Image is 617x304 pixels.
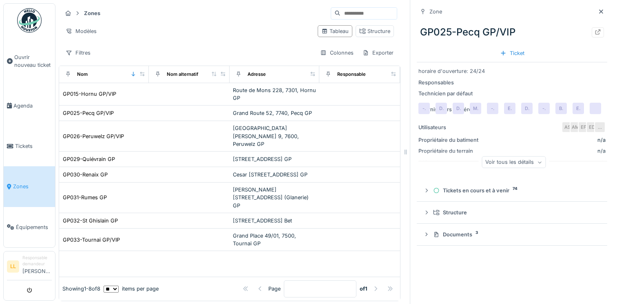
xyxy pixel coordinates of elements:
[418,79,480,86] div: Responsables
[597,136,606,144] div: n/a
[233,109,316,117] div: Grand Route 52, 7740, Pecq GP
[17,8,42,33] img: Badge_color-CXgf-gQk.svg
[22,255,52,278] li: [PERSON_NAME]
[14,53,52,69] span: Ouvrir nouveau ticket
[521,103,533,114] div: D.
[360,285,367,293] strong: of 1
[104,285,159,293] div: items per page
[7,255,52,280] a: LL Responsable demandeur[PERSON_NAME]
[497,48,528,59] div: Ticket
[4,86,55,126] a: Agenda
[433,187,597,194] div: Tickets en cours et à venir
[62,285,100,293] div: Showing 1 - 8 of 8
[63,194,107,201] div: GP031-Rumes GP
[63,171,108,178] div: GP030-Renaix GP
[420,205,604,220] summary: Structure
[233,86,316,102] div: Route de Mons 228, 7301, Hornu GP
[268,285,281,293] div: Page
[62,47,94,59] div: Filtres
[63,132,124,140] div: GP026-Peruwelz GP/VIP
[594,121,606,133] div: …
[7,260,19,273] li: LL
[4,37,55,86] a: Ouvrir nouveau ticket
[578,121,589,133] div: EF
[504,103,515,114] div: E.
[420,227,604,242] summary: Documents3
[359,27,390,35] div: Structure
[487,103,498,114] div: -.
[562,121,573,133] div: AS
[586,121,597,133] div: ED
[77,71,88,78] div: Nom
[233,155,316,163] div: [STREET_ADDRESS] GP
[570,121,581,133] div: AM
[4,207,55,247] a: Équipements
[418,147,480,155] div: Propriétaire du terrain
[321,27,349,35] div: Tableau
[63,236,120,244] div: GP033-Tournai GP/VIP
[483,147,606,155] div: n/a
[233,232,316,247] div: Grand Place 49/01, 7500, Tournai GP
[16,223,52,231] span: Équipements
[420,183,604,198] summary: Tickets en cours et à venir74
[4,166,55,207] a: Zones
[470,103,481,114] div: M.
[233,186,316,209] div: [PERSON_NAME][STREET_ADDRESS] (Glanerie) GP
[63,155,115,163] div: GP029-Quiévrain GP
[63,217,118,225] div: GP032-St Ghislain GP
[63,109,114,117] div: GP025-Pecq GP/VIP
[418,136,480,144] div: Propriétaire du batiment
[13,183,52,190] span: Zones
[4,126,55,166] a: Tickets
[555,103,567,114] div: B.
[15,142,52,150] span: Tickets
[429,8,442,15] div: Zone
[436,103,447,114] div: D.
[233,124,316,148] div: [GEOGRAPHIC_DATA][PERSON_NAME] 9, 7600, Peruwelz GP
[418,123,480,131] div: Utilisateurs
[538,103,550,114] div: -.
[573,103,584,114] div: E.
[233,171,316,178] div: Cesar [STREET_ADDRESS] GP
[417,22,607,43] div: GP025-Pecq GP/VIP
[22,255,52,267] div: Responsable demandeur
[81,9,104,17] strong: Zones
[337,71,366,78] div: Responsable
[418,103,430,114] div: -.
[359,47,397,59] div: Exporter
[167,71,198,78] div: Nom alternatif
[433,231,597,238] div: Documents
[63,90,116,98] div: GP015-Hornu GP/VIP
[418,90,480,97] div: Technicien par défaut
[433,209,597,216] div: Structure
[482,156,546,168] div: Voir tous les détails
[418,67,606,75] div: horaire d'ouverture: 24/24
[13,102,52,110] span: Agenda
[62,25,100,37] div: Modèles
[453,103,464,114] div: D.
[316,47,357,59] div: Colonnes
[248,71,266,78] div: Adresse
[233,217,316,225] div: [STREET_ADDRESS] Bet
